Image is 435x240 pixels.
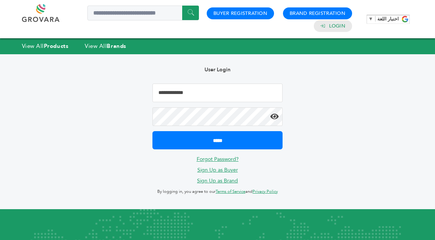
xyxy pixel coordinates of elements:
[368,16,399,22] a: اختيار اللغة​
[152,107,283,126] input: Password
[204,66,231,73] b: User Login
[107,42,126,50] strong: Brands
[377,16,399,22] span: اختيار اللغة
[197,177,238,184] a: Sign Up as Brand
[152,84,283,102] input: Email Address
[197,156,239,163] a: Forgot Password?
[197,166,238,173] a: Sign Up as Buyer
[216,189,245,194] a: Terms of Service
[22,42,69,50] a: View AllProducts
[252,189,278,194] a: Privacy Policy
[85,42,126,50] a: View AllBrands
[375,16,376,22] span: ​
[213,10,267,17] a: Buyer Registration
[44,42,68,50] strong: Products
[152,187,283,196] p: By logging in, you agree to our and
[87,6,199,20] input: Search a product or brand...
[368,16,373,22] span: ▼
[329,23,345,29] a: Login
[290,10,345,17] a: Brand Registration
